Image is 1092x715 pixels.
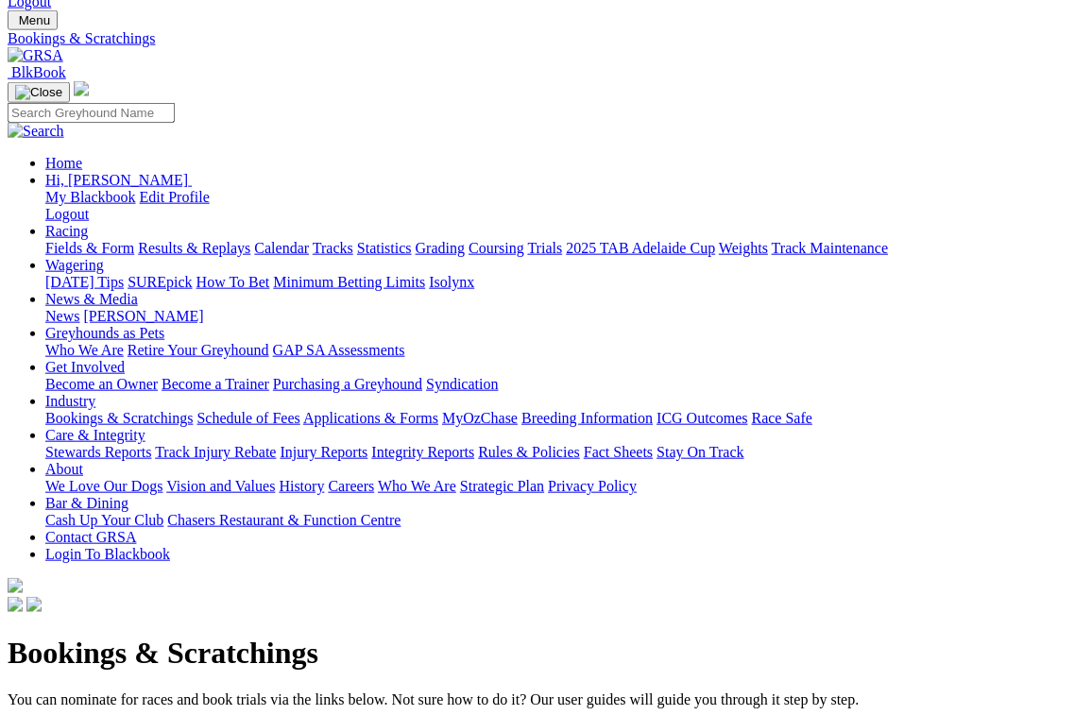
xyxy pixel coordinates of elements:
a: Industry [45,393,95,409]
a: Minimum Betting Limits [273,274,425,290]
a: ICG Outcomes [657,410,747,426]
a: 2025 TAB Adelaide Cup [566,240,715,256]
a: Race Safe [751,410,811,426]
div: About [45,478,1084,495]
a: Purchasing a Greyhound [273,376,422,392]
a: Contact GRSA [45,529,136,545]
a: Become an Owner [45,376,158,392]
a: Syndication [426,376,498,392]
button: Toggle navigation [8,82,70,103]
a: Login To Blackbook [45,546,170,562]
img: twitter.svg [26,597,42,612]
a: Stay On Track [657,444,743,460]
div: Industry [45,410,1084,427]
a: Privacy Policy [548,478,637,494]
a: Cash Up Your Club [45,512,163,528]
a: Bookings & Scratchings [45,410,193,426]
div: Hi, [PERSON_NAME] [45,189,1084,223]
a: Who We Are [45,342,124,358]
a: Injury Reports [280,444,367,460]
a: Calendar [254,240,309,256]
a: Stewards Reports [45,444,151,460]
a: [PERSON_NAME] [83,308,203,324]
div: Care & Integrity [45,444,1084,461]
a: Fields & Form [45,240,134,256]
a: SUREpick [128,274,192,290]
img: facebook.svg [8,597,23,612]
a: Careers [328,478,374,494]
a: Coursing [469,240,524,256]
a: Fact Sheets [584,444,653,460]
a: Care & Integrity [45,427,145,443]
a: News & Media [45,291,138,307]
a: Hi, [PERSON_NAME] [45,172,192,188]
a: Results & Replays [138,240,250,256]
a: Bookings & Scratchings [8,30,1084,47]
img: Close [15,85,62,100]
a: Home [45,155,82,171]
div: Greyhounds as Pets [45,342,1084,359]
h1: Bookings & Scratchings [8,636,1084,671]
a: Logout [45,206,89,222]
div: Wagering [45,274,1084,291]
a: Edit Profile [140,189,210,205]
a: BlkBook [8,64,66,80]
a: Grading [416,240,465,256]
button: Toggle navigation [8,10,58,30]
img: Search [8,123,64,140]
a: Chasers Restaurant & Function Centre [167,512,401,528]
a: Vision and Values [166,478,275,494]
a: Who We Are [378,478,456,494]
a: Isolynx [429,274,474,290]
div: Racing [45,240,1084,257]
a: Applications & Forms [303,410,438,426]
img: GRSA [8,47,63,64]
span: BlkBook [11,64,66,80]
a: Integrity Reports [371,444,474,460]
a: [DATE] Tips [45,274,124,290]
a: Strategic Plan [460,478,544,494]
a: Weights [719,240,768,256]
a: GAP SA Assessments [273,342,405,358]
a: Track Maintenance [772,240,888,256]
a: How To Bet [196,274,270,290]
a: Rules & Policies [478,444,580,460]
a: Racing [45,223,88,239]
div: Get Involved [45,376,1084,393]
a: My Blackbook [45,189,136,205]
a: History [279,478,324,494]
span: Menu [19,13,50,27]
img: logo-grsa-white.png [74,81,89,96]
a: Retire Your Greyhound [128,342,269,358]
a: Greyhounds as Pets [45,325,164,341]
div: News & Media [45,308,1084,325]
a: MyOzChase [442,410,518,426]
a: Breeding Information [521,410,653,426]
a: Bar & Dining [45,495,128,511]
a: Tracks [313,240,353,256]
a: Trials [527,240,562,256]
a: Statistics [357,240,412,256]
p: You can nominate for races and book trials via the links below. Not sure how to do it? Our user g... [8,691,1084,708]
div: Bar & Dining [45,512,1084,529]
img: logo-grsa-white.png [8,578,23,593]
span: Hi, [PERSON_NAME] [45,172,188,188]
a: Get Involved [45,359,125,375]
a: News [45,308,79,324]
a: Become a Trainer [162,376,269,392]
a: Schedule of Fees [196,410,299,426]
input: Search [8,103,175,123]
a: About [45,461,83,477]
a: Wagering [45,257,104,273]
a: We Love Our Dogs [45,478,162,494]
a: Track Injury Rebate [155,444,276,460]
